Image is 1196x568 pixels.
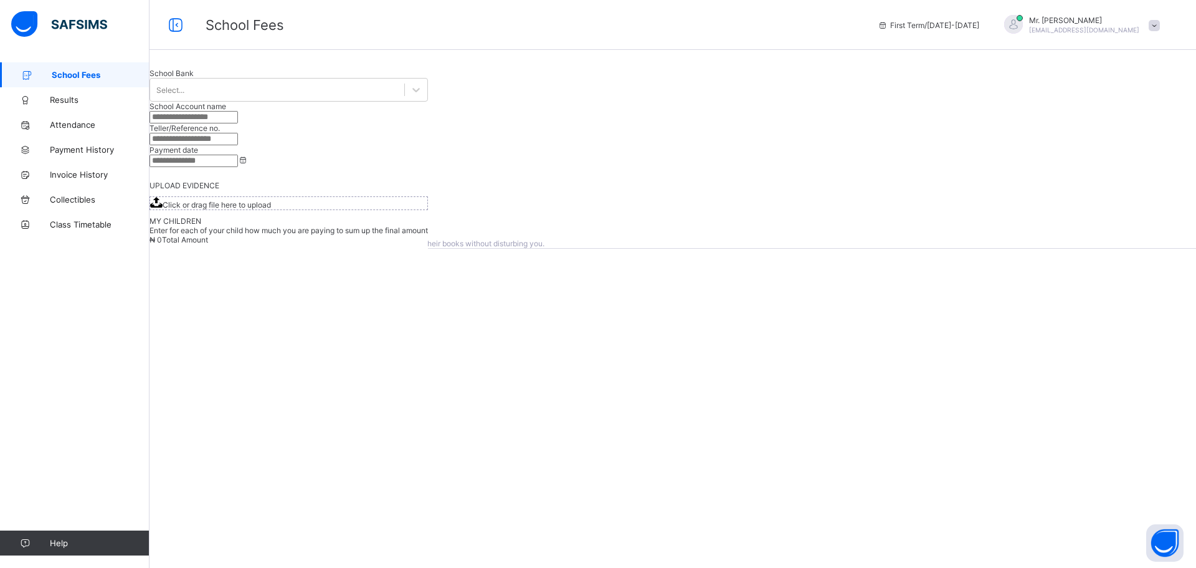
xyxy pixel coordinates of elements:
[50,95,149,105] span: Results
[52,70,149,80] span: School Fees
[206,17,284,33] span: School Fees
[149,102,226,111] label: School Account name
[163,200,271,209] span: Click or drag file here to upload
[50,219,149,229] span: Class Timetable
[149,69,194,78] span: School Bank
[50,120,149,130] span: Attendance
[1029,26,1139,34] span: [EMAIL_ADDRESS][DOMAIN_NAME]
[159,209,229,218] span: View invoice history
[149,196,428,210] span: Click or drag file here to upload
[149,123,220,133] label: Teller/Reference no.
[162,235,208,244] span: Total Amount
[149,75,1196,223] div: Keeping it clean, nice!!!
[149,216,201,226] span: MY CHILDREN
[149,170,1196,179] p: Keeping it clean, nice!!!
[50,195,149,205] span: Collectibles
[992,15,1166,36] div: Mr.Oluseyi Egunjobi
[1029,16,1139,25] span: Mr. [PERSON_NAME]
[156,85,184,95] div: Select...
[149,145,198,155] label: Payment date
[1146,524,1184,562] button: Open asap
[149,226,428,235] span: Enter for each of your child how much you are paying to sum up the final amount
[50,170,149,180] span: Invoice History
[50,538,149,548] span: Help
[149,235,162,244] span: ₦ 0
[11,11,107,37] img: safsims
[50,145,149,155] span: Payment History
[878,21,979,30] span: session/term information
[149,181,219,190] span: UPLOAD EVIDENCE
[149,186,1196,196] p: There are currently no unpaid invoices.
